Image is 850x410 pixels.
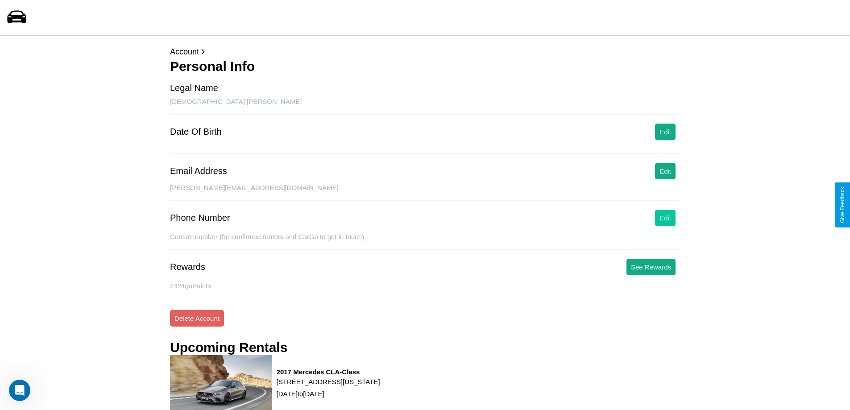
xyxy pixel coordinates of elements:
[277,368,380,376] h3: 2017 Mercedes CLA-Class
[170,166,227,176] div: Email Address
[170,233,680,250] div: Contact number (for confirmed renters and CarGo to get in touch).
[170,98,680,115] div: [DEMOGRAPHIC_DATA] [PERSON_NAME]
[170,340,287,355] h3: Upcoming Rentals
[655,210,676,226] button: Edit
[277,388,380,400] p: [DATE] to [DATE]
[655,163,676,179] button: Edit
[839,187,846,223] div: Give Feedback
[170,262,205,272] div: Rewards
[9,380,30,401] iframe: Intercom live chat
[655,124,676,140] button: Edit
[170,59,680,74] h3: Personal Info
[170,127,222,137] div: Date Of Birth
[170,45,680,59] p: Account
[626,259,676,275] button: See Rewards
[170,213,230,223] div: Phone Number
[170,280,680,292] p: 2424 goPoints
[170,310,224,327] button: Delete Account
[170,83,218,93] div: Legal Name
[277,376,380,388] p: [STREET_ADDRESS][US_STATE]
[170,184,680,201] div: [PERSON_NAME][EMAIL_ADDRESS][DOMAIN_NAME]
